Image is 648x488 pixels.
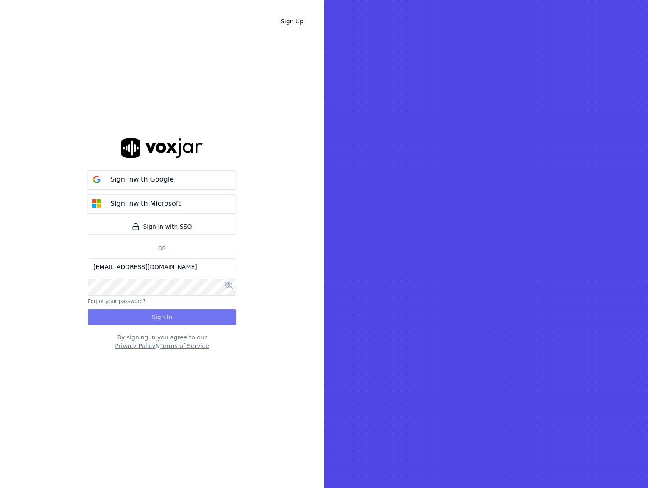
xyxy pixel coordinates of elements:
[88,170,236,189] button: Sign inwith Google
[155,245,169,252] span: Or
[88,258,236,275] input: Email
[160,342,209,350] button: Terms of Service
[115,342,155,350] button: Privacy Policy
[88,195,105,212] img: microsoft Sign in button
[88,298,145,305] button: Forgot your password?
[88,171,105,188] img: google Sign in button
[88,333,236,350] div: By signing in you agree to our &
[121,138,203,158] img: logo
[88,309,236,325] button: Sign In
[110,174,174,185] p: Sign in with Google
[88,194,236,213] button: Sign inwith Microsoft
[274,14,310,29] a: Sign Up
[110,199,181,209] p: Sign in with Microsoft
[88,219,236,235] a: Sign in with SSO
